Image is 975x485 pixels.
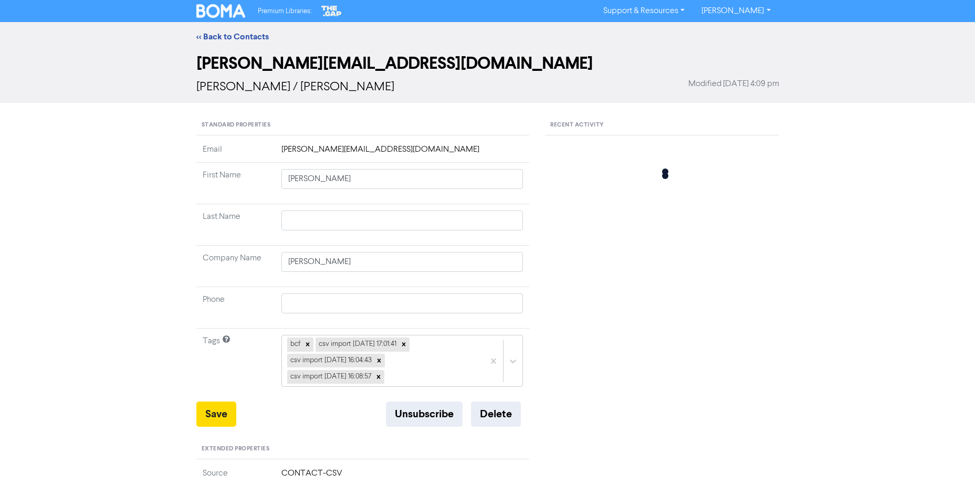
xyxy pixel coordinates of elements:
td: [PERSON_NAME][EMAIL_ADDRESS][DOMAIN_NAME] [275,143,530,163]
div: Recent Activity [545,115,779,135]
td: First Name [196,163,275,204]
td: Company Name [196,246,275,287]
a: [PERSON_NAME] [693,3,779,19]
iframe: Chat Widget [922,435,975,485]
div: csv import [DATE] 16:04:43 [287,354,373,367]
h2: [PERSON_NAME][EMAIL_ADDRESS][DOMAIN_NAME] [196,54,779,73]
td: Tags [196,329,275,402]
div: csv import [DATE] 16:08:57 [287,370,373,384]
button: Save [196,402,236,427]
span: [PERSON_NAME] / [PERSON_NAME] [196,81,394,93]
span: Premium Libraries: [258,8,311,15]
button: Delete [471,402,521,427]
div: Standard Properties [196,115,530,135]
img: The Gap [320,4,343,18]
td: Phone [196,287,275,329]
button: Unsubscribe [386,402,463,427]
span: Modified [DATE] 4:09 pm [688,78,779,90]
a: Support & Resources [595,3,693,19]
td: Last Name [196,204,275,246]
td: Email [196,143,275,163]
div: csv import [DATE] 17:01:41 [316,338,398,351]
a: << Back to Contacts [196,31,269,42]
img: BOMA Logo [196,4,246,18]
div: bcf [287,338,302,351]
div: Extended Properties [196,439,530,459]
